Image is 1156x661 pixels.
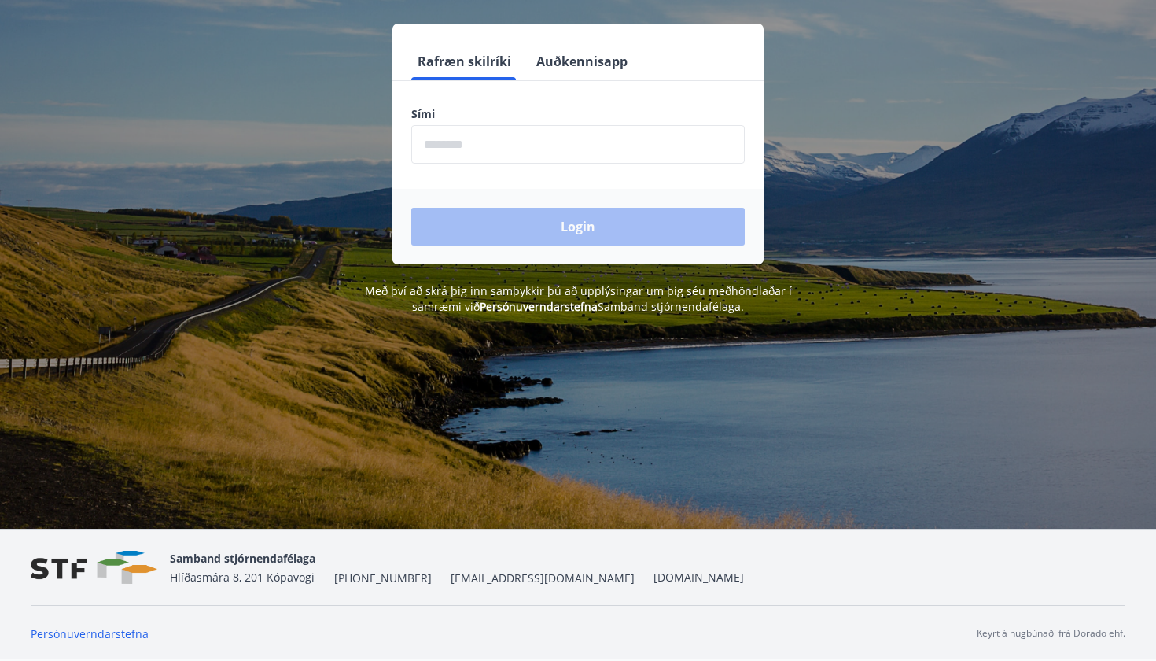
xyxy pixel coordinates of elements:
span: Hlíðasmára 8, 201 Kópavogi [170,570,315,585]
span: [EMAIL_ADDRESS][DOMAIN_NAME] [451,571,635,586]
span: [PHONE_NUMBER] [334,571,432,586]
button: Rafræn skilríki [411,42,517,80]
span: Með því að skrá þig inn samþykkir þú að upplýsingar um þig séu meðhöndlaðar í samræmi við Samband... [365,283,792,314]
p: Keyrt á hugbúnaði frá Dorado ehf. [977,626,1125,641]
a: [DOMAIN_NAME] [653,570,744,585]
a: Persónuverndarstefna [480,299,598,314]
span: Samband stjórnendafélaga [170,551,315,566]
img: vjCaq2fThgY3EUYqSgpjEiBg6WP39ov69hlhuPVN.png [31,551,157,585]
button: Auðkennisapp [530,42,634,80]
label: Sími [411,106,745,122]
a: Persónuverndarstefna [31,626,149,641]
